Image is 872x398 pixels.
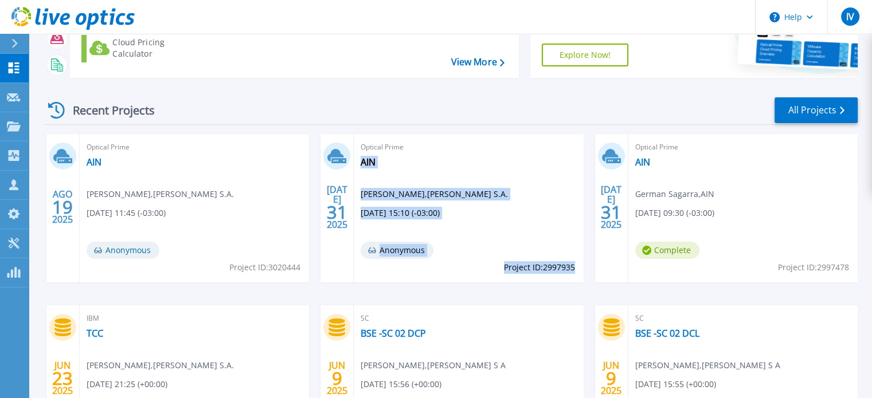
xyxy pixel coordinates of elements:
[87,141,302,153] span: Optical Prime
[635,378,716,391] span: [DATE] 15:55 (+00:00)
[504,261,575,274] span: Project ID: 2997935
[361,378,441,391] span: [DATE] 15:56 (+00:00)
[451,57,504,68] a: View More
[52,202,73,212] span: 19
[87,378,167,391] span: [DATE] 21:25 (+00:00)
[87,328,103,339] a: TCC
[778,261,849,274] span: Project ID: 2997478
[87,188,234,200] span: [PERSON_NAME] , [PERSON_NAME] S.A.
[775,97,858,123] a: All Projects
[361,141,576,153] span: Optical Prime
[635,156,650,168] a: AIN
[635,242,699,259] span: Complete
[87,207,166,219] span: [DATE] 11:45 (-03:00)
[326,186,348,228] div: [DATE] 2025
[327,207,347,217] span: 31
[361,188,508,200] span: [PERSON_NAME] , [PERSON_NAME] S.A.
[112,37,204,60] div: Cloud Pricing Calculator
[361,156,376,168] a: AIN
[332,373,342,383] span: 9
[81,34,209,62] a: Cloud Pricing Calculator
[361,359,506,372] span: [PERSON_NAME] , [PERSON_NAME] S A
[635,359,780,372] span: [PERSON_NAME] , [PERSON_NAME] S A
[229,261,300,274] span: Project ID: 3020444
[635,141,851,153] span: Optical Prime
[846,12,854,21] span: IV
[44,96,170,124] div: Recent Projects
[635,328,699,339] a: BSE -SC 02 DCL
[600,186,622,228] div: [DATE] 2025
[361,312,576,325] span: SC
[635,312,851,325] span: SC
[635,207,714,219] span: [DATE] 09:30 (-03:00)
[606,373,616,383] span: 9
[87,359,234,372] span: [PERSON_NAME] , [PERSON_NAME] S.A.
[87,242,159,259] span: Anonymous
[542,44,629,66] a: Explore Now!
[52,186,73,228] div: AGO 2025
[601,207,621,217] span: 31
[635,188,714,200] span: German Sagarra , AIN
[361,242,433,259] span: Anonymous
[87,312,302,325] span: IBM
[87,156,101,168] a: AIN
[52,373,73,383] span: 23
[361,328,426,339] a: BSE -SC 02 DCP
[361,207,440,219] span: [DATE] 15:10 (-03:00)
